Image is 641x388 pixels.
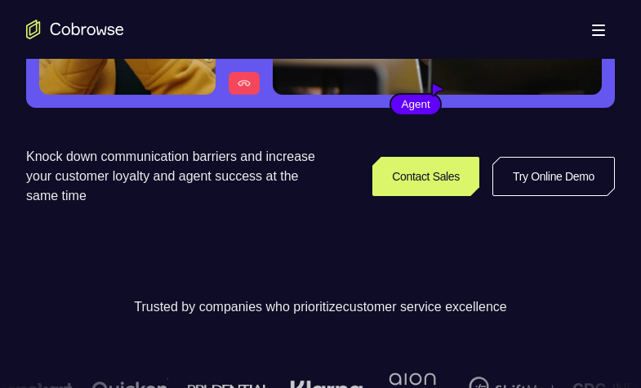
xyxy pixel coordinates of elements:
[26,20,124,39] a: Go to the home page
[343,300,507,314] span: customer service excellence
[492,157,615,196] a: Try Online Demo
[26,147,329,206] p: Knock down communication barriers and increase your customer loyalty and agent success at the sam...
[391,96,439,113] span: Agent
[372,157,479,196] a: Contact Sales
